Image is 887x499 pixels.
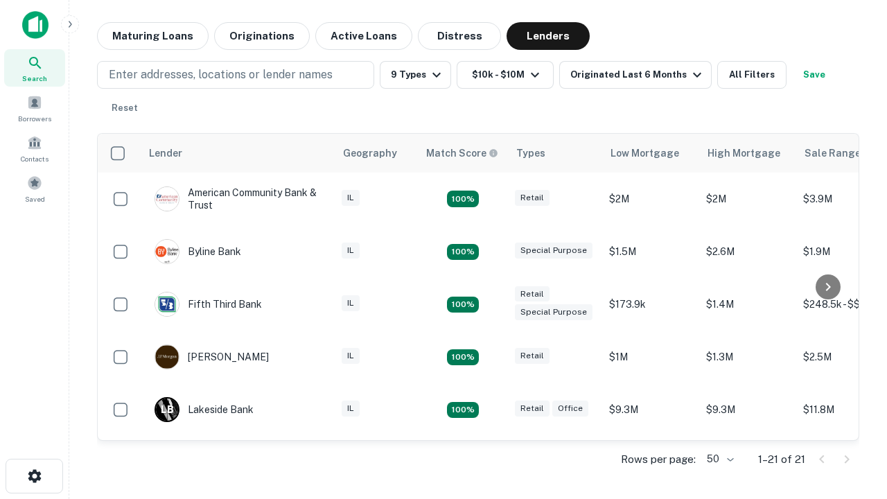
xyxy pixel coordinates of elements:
td: $2M [602,173,699,225]
img: picture [155,187,179,211]
div: IL [342,295,360,311]
td: $1.5M [602,436,699,489]
img: picture [155,240,179,263]
div: Special Purpose [515,304,592,320]
span: Contacts [21,153,49,164]
td: $1M [602,331,699,383]
div: Lender [149,145,182,161]
div: IL [342,190,360,206]
h6: Match Score [426,146,495,161]
td: $1.5M [602,225,699,278]
div: Special Purpose [515,243,592,259]
a: Contacts [4,130,65,167]
div: Fifth Third Bank [155,292,262,317]
th: Low Mortgage [602,134,699,173]
th: Capitalize uses an advanced AI algorithm to match your search with the best lender. The match sco... [418,134,508,173]
div: Matching Properties: 2, hasApolloMatch: undefined [447,297,479,313]
div: Geography [343,145,397,161]
div: Sale Range [805,145,861,161]
button: All Filters [717,61,787,89]
a: Saved [4,170,65,207]
iframe: Chat Widget [818,344,887,410]
td: $2.6M [699,225,796,278]
img: picture [155,292,179,316]
td: $9.3M [602,383,699,436]
div: 50 [701,449,736,469]
div: Office [552,401,588,417]
div: American Community Bank & Trust [155,186,321,211]
p: L B [161,403,173,417]
div: IL [342,401,360,417]
th: Lender [141,134,335,173]
img: capitalize-icon.png [22,11,49,39]
button: Originations [214,22,310,50]
td: $1.3M [699,331,796,383]
button: Active Loans [315,22,412,50]
th: High Mortgage [699,134,796,173]
img: picture [155,345,179,369]
button: Distress [418,22,501,50]
div: Capitalize uses an advanced AI algorithm to match your search with the best lender. The match sco... [426,146,498,161]
div: Matching Properties: 3, hasApolloMatch: undefined [447,402,479,419]
th: Geography [335,134,418,173]
div: Retail [515,190,550,206]
td: $1.4M [699,278,796,331]
th: Types [508,134,602,173]
div: High Mortgage [708,145,780,161]
div: Low Mortgage [611,145,679,161]
div: Originated Last 6 Months [570,67,705,83]
button: 9 Types [380,61,451,89]
td: $2M [699,173,796,225]
div: Retail [515,286,550,302]
div: IL [342,348,360,364]
div: Matching Properties: 2, hasApolloMatch: undefined [447,191,479,207]
div: Types [516,145,545,161]
div: Matching Properties: 3, hasApolloMatch: undefined [447,244,479,261]
span: Saved [25,193,45,204]
p: Enter addresses, locations or lender names [109,67,333,83]
button: Maturing Loans [97,22,209,50]
span: Search [22,73,47,84]
div: Matching Properties: 2, hasApolloMatch: undefined [447,349,479,366]
td: $5.4M [699,436,796,489]
div: Lakeside Bank [155,397,254,422]
button: Reset [103,94,147,122]
div: [PERSON_NAME] [155,344,269,369]
button: $10k - $10M [457,61,554,89]
div: Retail [515,348,550,364]
td: $173.9k [602,278,699,331]
button: Lenders [507,22,590,50]
a: Borrowers [4,89,65,127]
span: Borrowers [18,113,51,124]
td: $9.3M [699,383,796,436]
div: Byline Bank [155,239,241,264]
button: Save your search to get updates of matches that match your search criteria. [792,61,836,89]
button: Originated Last 6 Months [559,61,712,89]
div: Retail [515,401,550,417]
button: Enter addresses, locations or lender names [97,61,374,89]
p: Rows per page: [621,451,696,468]
p: 1–21 of 21 [758,451,805,468]
div: IL [342,243,360,259]
a: Search [4,49,65,87]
